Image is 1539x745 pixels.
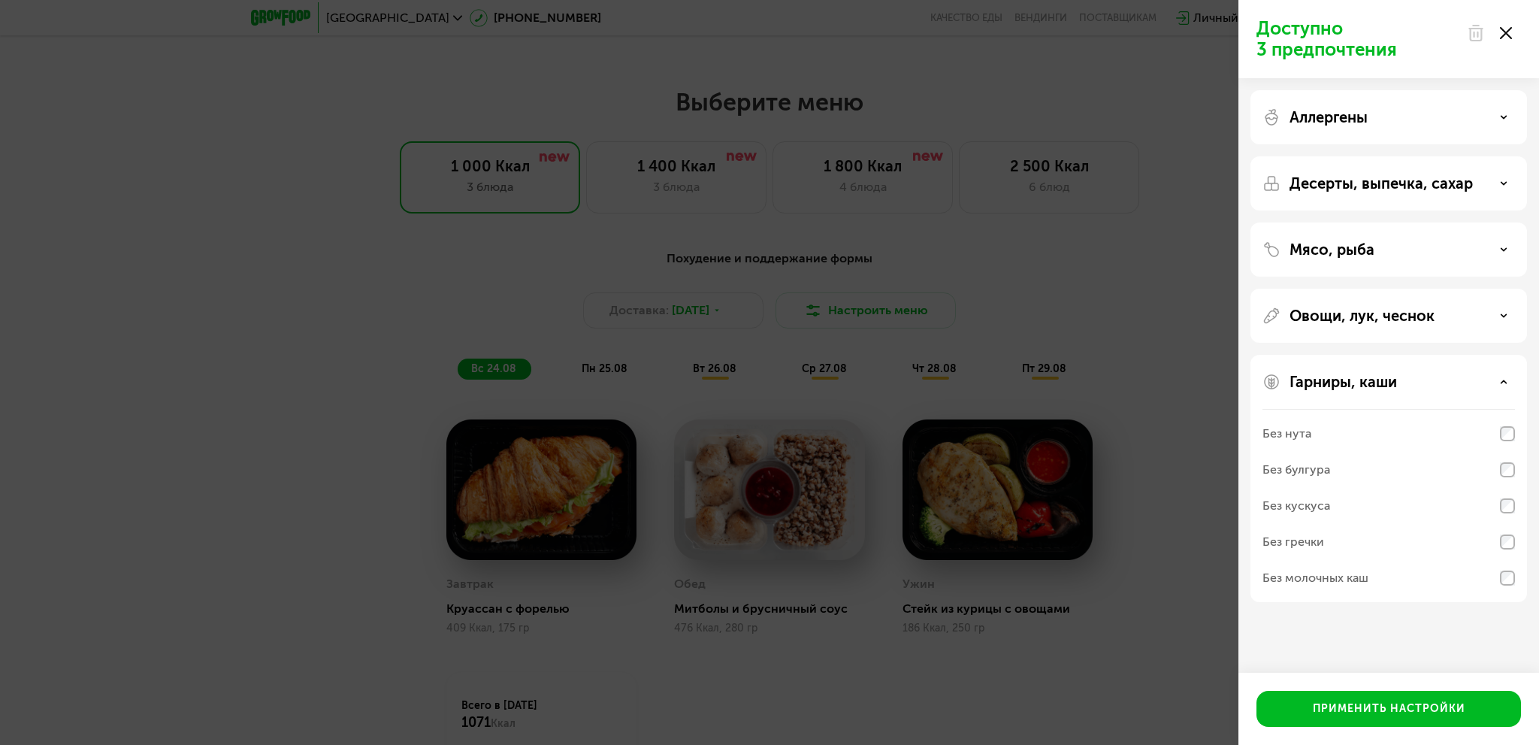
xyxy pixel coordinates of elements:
div: Без булгура [1262,461,1330,479]
button: Применить настройки [1256,691,1521,727]
p: Доступно 3 предпочтения [1256,18,1458,60]
p: Гарниры, каши [1290,373,1397,391]
div: Без молочных каш [1262,569,1368,587]
div: Применить настройки [1313,701,1465,716]
p: Мясо, рыба [1290,241,1374,259]
p: Десерты, выпечка, сахар [1290,174,1473,192]
div: Без кускуса [1262,497,1330,515]
div: Без нута [1262,425,1311,443]
p: Аллергены [1290,108,1368,126]
div: Без гречки [1262,533,1324,551]
p: Овощи, лук, чеснок [1290,307,1435,325]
